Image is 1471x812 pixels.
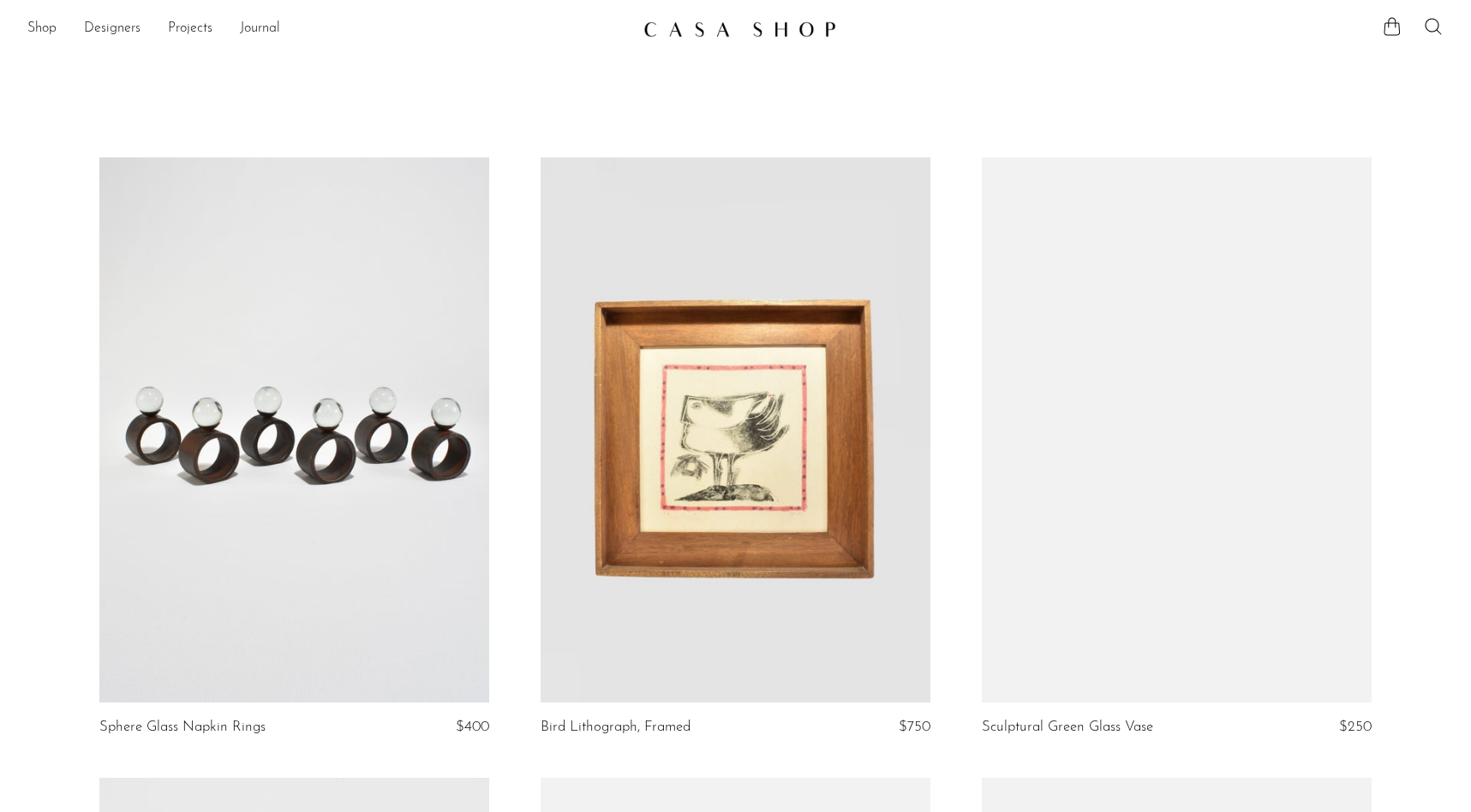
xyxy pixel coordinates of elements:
[84,18,141,40] a: Designers
[982,720,1153,735] a: Sculptural Green Glass Vase
[1339,720,1372,734] span: $250
[27,15,630,44] ul: NEW HEADER MENU
[27,15,630,44] nav: Desktop navigation
[541,720,691,735] a: Bird Lithograph, Framed
[99,720,266,735] a: Sphere Glass Napkin Rings
[456,720,489,734] span: $400
[27,18,57,40] a: Shop
[240,18,280,40] a: Journal
[168,18,212,40] a: Projects
[899,720,930,734] span: $750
